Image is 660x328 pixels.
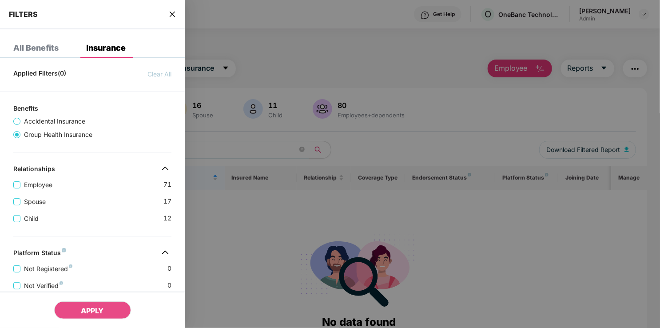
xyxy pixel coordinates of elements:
button: APPLY [54,301,131,319]
div: Insurance [86,44,126,52]
span: Accidental Insurance [20,116,89,126]
img: svg+xml;base64,PHN2ZyB4bWxucz0iaHR0cDovL3d3dy53My5vcmcvMjAwMC9zdmciIHdpZHRoPSI4IiBoZWlnaHQ9IjgiIH... [69,264,72,268]
div: Platform Status [13,249,66,260]
span: Child [20,214,42,224]
span: Not Registered [20,264,76,274]
span: Group Health Insurance [20,130,96,140]
div: All Benefits [13,44,59,52]
span: 71 [163,180,171,190]
span: 0 [167,264,171,274]
span: FILTERS [9,10,38,19]
span: close [169,10,176,19]
span: APPLY [81,306,104,315]
span: Spouse [20,197,49,207]
img: svg+xml;base64,PHN2ZyB4bWxucz0iaHR0cDovL3d3dy53My5vcmcvMjAwMC9zdmciIHdpZHRoPSI4IiBoZWlnaHQ9IjgiIH... [60,281,63,285]
img: svg+xml;base64,PHN2ZyB4bWxucz0iaHR0cDovL3d3dy53My5vcmcvMjAwMC9zdmciIHdpZHRoPSIzMiIgaGVpZ2h0PSIzMi... [158,245,172,260]
img: svg+xml;base64,PHN2ZyB4bWxucz0iaHR0cDovL3d3dy53My5vcmcvMjAwMC9zdmciIHdpZHRoPSIzMiIgaGVpZ2h0PSIzMi... [158,161,172,176]
span: Applied Filters(0) [13,69,66,79]
span: 17 [163,196,171,207]
span: Employee [20,180,56,190]
span: Clear All [147,69,171,79]
span: 0 [167,280,171,291]
span: Not Verified [20,281,67,291]
div: Relationships [13,165,55,176]
img: svg+xml;base64,PHN2ZyB4bWxucz0iaHR0cDovL3d3dy53My5vcmcvMjAwMC9zdmciIHdpZHRoPSI4IiBoZWlnaHQ9IjgiIH... [62,248,66,252]
span: 12 [163,213,171,224]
